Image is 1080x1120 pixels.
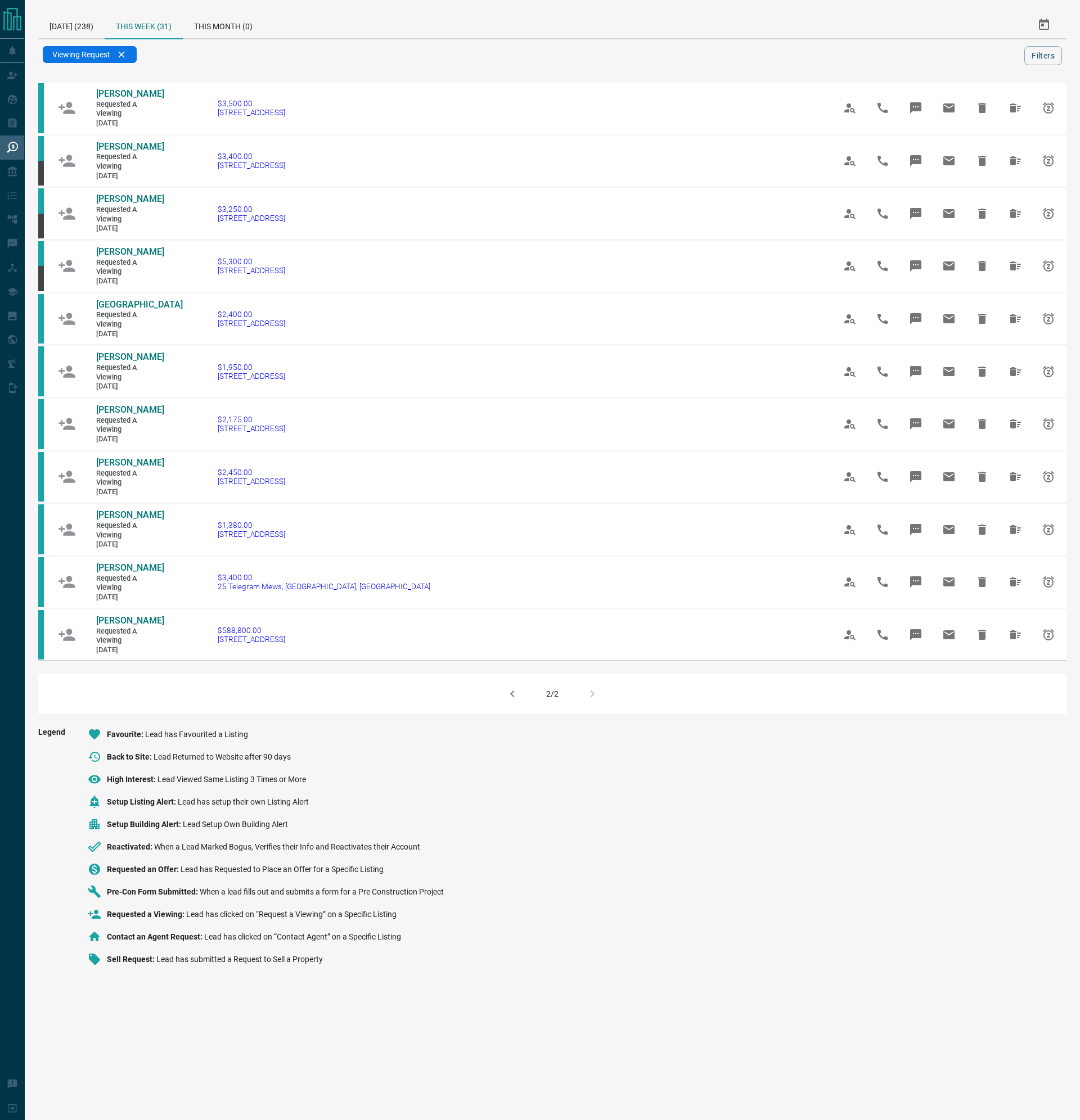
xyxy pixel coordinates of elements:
span: Hide All from Alisha Bhanote [1002,568,1029,595]
span: $3,400.00 [218,152,285,161]
span: View Profile [836,252,863,279]
span: View Profile [836,568,863,595]
span: [PERSON_NAME] [96,351,164,362]
span: [PERSON_NAME] [96,246,164,257]
span: Message [902,147,929,174]
span: Lead Viewed Same Listing 3 Times or More [157,775,306,784]
span: Message [902,463,929,490]
span: Call [869,516,896,543]
span: [STREET_ADDRESS] [218,266,285,275]
span: Email [935,94,962,121]
div: condos.ca [38,557,44,607]
span: [DATE] [96,487,164,497]
span: Sell Request [107,955,156,964]
span: Requested a Viewing [96,627,164,645]
span: Call [869,305,896,332]
span: Snooze [1035,200,1062,227]
span: Hide [969,358,996,385]
div: condos.ca [38,294,44,344]
span: Message [902,94,929,121]
a: [PERSON_NAME] [96,88,164,100]
span: Back to Site [107,752,154,761]
span: Requested a Viewing [96,152,164,171]
span: [DATE] [96,329,164,339]
span: Hide [969,568,996,595]
a: $5,300.00[STREET_ADDRESS] [218,257,285,275]
span: Hide All from Manasi Joshi [1002,358,1029,385]
span: Call [869,463,896,490]
div: condos.ca [38,399,44,449]
div: condos.ca [38,346,44,396]
div: condos.ca [38,610,44,660]
span: Hide [969,410,996,437]
span: Email [935,568,962,595]
span: Hide All from Adam Green [1002,516,1029,543]
span: Hide All from URVI VERKHEDKAR [1002,200,1029,227]
span: Email [935,621,962,648]
span: Lead has submitted a Request to Sell a Property [156,955,323,964]
div: Viewing Request [43,46,137,63]
span: Snooze [1035,621,1062,648]
span: [PERSON_NAME] [96,457,164,468]
button: Select Date Range [1030,11,1057,38]
span: Setup Listing Alert [107,797,178,806]
span: [PERSON_NAME] [96,141,164,152]
span: Hide All from Manasi Joshi [1002,463,1029,490]
span: Lead has Favourited a Listing [145,730,248,739]
span: Email [935,410,962,437]
span: Call [869,252,896,279]
span: Message [902,252,929,279]
span: Hide All from URVI VERKHEDKAR [1002,147,1029,174]
a: [PERSON_NAME] [96,246,164,258]
span: Hide [969,147,996,174]
a: $1,950.00[STREET_ADDRESS] [218,363,285,381]
span: [STREET_ADDRESS] [218,530,285,539]
span: [DATE] [96,540,164,549]
div: mrloft.ca [38,161,44,186]
span: Contact an Agent Request [107,932,204,941]
span: Lead has setup their own Listing Alert [178,797,309,806]
div: This Week (31) [105,11,183,39]
span: Hide All from Alisha Bhanote [1002,94,1029,121]
div: condos.ca [38,136,44,161]
span: [DATE] [96,645,164,655]
span: Message [902,516,929,543]
a: $1,380.00[STREET_ADDRESS] [218,521,285,539]
span: View Profile [836,94,863,121]
span: Requested a Viewing [96,416,164,435]
span: Message [902,305,929,332]
span: Message [902,568,929,595]
span: $3,400.00 [218,573,430,582]
div: condos.ca [38,241,44,266]
span: Requested a Viewing [96,363,164,382]
span: View Profile [836,516,863,543]
span: Snooze [1035,147,1062,174]
div: mrloft.ca [38,266,44,291]
span: When a Lead Marked Bogus, Verifies their Info and Reactivates their Account [154,842,420,851]
span: [GEOGRAPHIC_DATA] [96,299,183,310]
span: Requested a Viewing [96,258,164,277]
span: [DATE] [96,593,164,602]
span: Snooze [1035,463,1062,490]
span: Reactivated [107,842,154,851]
span: 25 Telegram Mews, [GEOGRAPHIC_DATA], [GEOGRAPHIC_DATA] [218,582,430,591]
span: Lead Returned to Website after 90 days [154,752,291,761]
div: [DATE] (238) [38,11,105,38]
span: Message [902,410,929,437]
span: [PERSON_NAME] [96,88,164,99]
span: [STREET_ADDRESS] [218,319,285,328]
span: Email [935,252,962,279]
span: High Interest [107,775,157,784]
span: Call [869,410,896,437]
span: [DATE] [96,171,164,181]
span: Email [935,358,962,385]
a: $3,250.00[STREET_ADDRESS] [218,205,285,223]
span: Requested a Viewing [107,910,186,919]
span: Message [902,358,929,385]
span: Message [902,200,929,227]
span: Hide All from Sheharyar Haq [1002,252,1029,279]
span: Requested a Viewing [96,310,164,329]
span: Call [869,358,896,385]
div: condos.ca [38,83,44,133]
span: Snooze [1035,358,1062,385]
